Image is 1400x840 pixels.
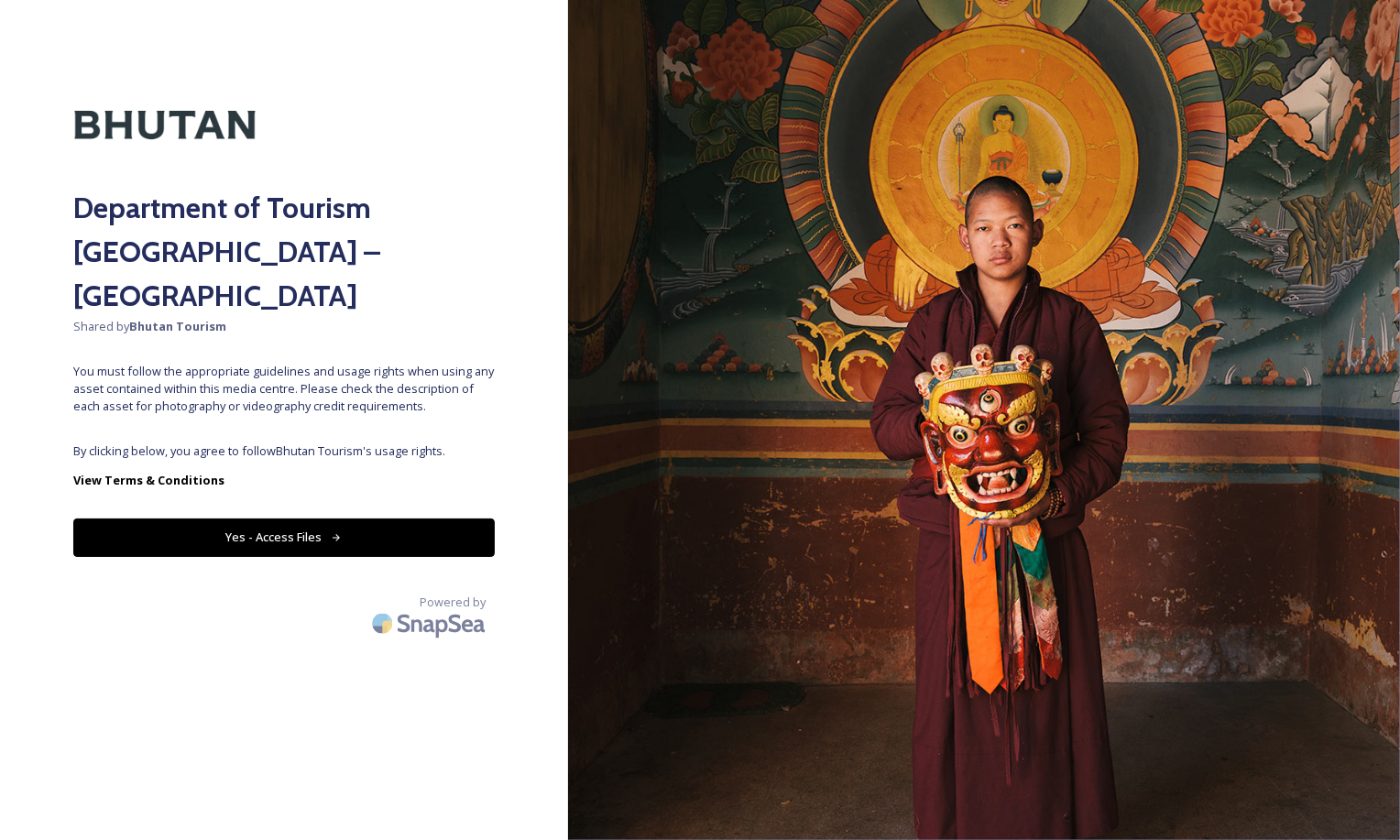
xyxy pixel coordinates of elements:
[129,318,226,334] strong: Bhutan Tourism
[73,442,495,460] span: By clicking below, you agree to follow Bhutan Tourism 's usage rights.
[73,73,257,177] img: Kingdom-of-Bhutan-Logo.png
[73,186,495,318] h2: Department of Tourism [GEOGRAPHIC_DATA] – [GEOGRAPHIC_DATA]
[73,318,495,335] span: Shared by
[73,472,224,488] strong: View Terms & Conditions
[366,602,495,645] img: SnapSea Logo
[420,594,486,611] span: Powered by
[73,469,495,491] a: View Terms & Conditions
[73,518,495,556] button: Yes - Access Files
[73,363,495,416] span: You must follow the appropriate guidelines and usage rights when using any asset contained within...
